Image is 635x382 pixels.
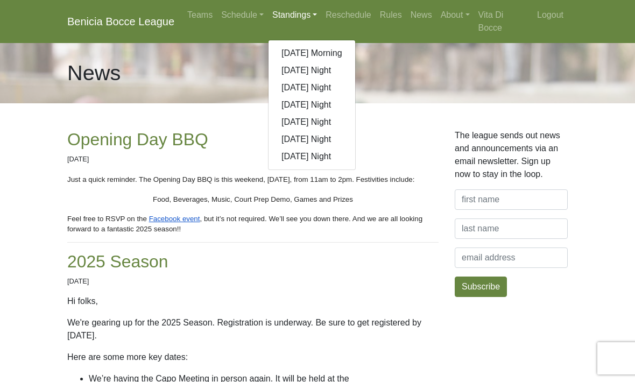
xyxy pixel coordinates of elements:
[67,252,168,271] a: 2025 Season
[67,276,439,286] p: [DATE]
[217,4,268,26] a: Schedule
[269,114,355,131] a: [DATE] Night
[67,351,439,364] p: Here are some more key dates:
[67,316,439,342] p: We're gearing up for the 2025 Season. Registration is underway. Be sure to get registered by [DATE].
[67,130,208,149] a: Opening Day BBQ
[67,295,439,308] p: Hi folks,
[269,131,355,148] a: [DATE] Night
[183,4,217,26] a: Teams
[321,4,376,26] a: Reschedule
[67,154,439,164] p: [DATE]
[474,4,533,39] a: Vita Di Bocce
[269,79,355,96] a: [DATE] Night
[269,45,355,62] a: [DATE] Morning
[268,4,321,26] a: Standings
[268,40,356,170] div: Standings
[269,62,355,79] a: [DATE] Night
[67,215,425,233] span: , but it’s not required. We’ll see you down there. And we are all looking forward to a fantastic ...
[406,4,436,26] a: News
[67,175,414,183] span: Just a quick reminder. The Opening Day BBQ is this weekend, [DATE], from 11am to 2pm. Festivities...
[455,129,568,181] p: The league sends out news and announcements via an email newsletter. Sign up now to stay in the l...
[436,4,474,26] a: About
[67,215,147,223] span: Feel free to RSVP on the
[147,214,200,223] a: Facebook event
[455,247,568,268] input: email
[455,218,568,239] input: last name
[269,148,355,165] a: [DATE] Night
[149,215,200,223] span: Facebook event
[455,189,568,210] input: first name
[455,277,507,297] button: Subscribe
[533,4,568,26] a: Logout
[67,11,174,32] a: Benicia Bocce League
[67,60,121,86] h1: News
[376,4,406,26] a: Rules
[153,195,353,203] span: Food, Beverages, Music, Court Prep Demo, Games and Prizes
[269,96,355,114] a: [DATE] Night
